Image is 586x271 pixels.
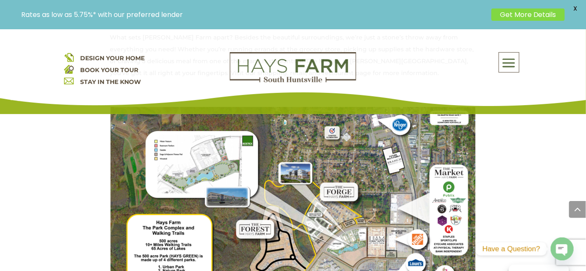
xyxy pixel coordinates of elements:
[491,8,565,21] a: Get More Details
[230,77,356,84] a: hays farm homes huntsville development
[569,2,582,15] span: X
[21,11,487,19] p: Rates as low as 5.75%* with our preferred lender
[64,52,74,62] img: design your home
[80,78,141,86] a: STAY IN THE KNOW
[80,66,138,74] a: BOOK YOUR TOUR
[64,64,74,74] img: book your home tour
[230,52,356,83] img: Logo
[80,54,145,62] a: DESIGN YOUR HOME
